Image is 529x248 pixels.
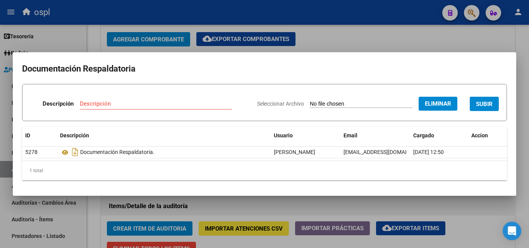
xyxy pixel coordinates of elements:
span: Accion [471,132,488,139]
span: [DATE] 12:50 [413,149,444,155]
span: 5278 [25,149,38,155]
button: SUBIR [470,97,499,111]
span: SUBIR [476,101,493,108]
datatable-header-cell: Descripción [57,127,271,144]
span: Email [344,132,357,139]
button: Eliminar [419,97,457,111]
datatable-header-cell: Usuario [271,127,340,144]
div: 1 total [22,161,507,180]
datatable-header-cell: Accion [468,127,507,144]
datatable-header-cell: ID [22,127,57,144]
p: Descripción [43,99,74,108]
span: Usuario [274,132,293,139]
datatable-header-cell: Cargado [410,127,468,144]
span: Eliminar [425,100,451,107]
span: [EMAIL_ADDRESS][DOMAIN_NAME] [344,149,429,155]
span: Cargado [413,132,434,139]
span: Descripción [60,132,89,139]
span: Seleccionar Archivo [257,101,304,107]
i: Descargar documento [70,146,80,158]
datatable-header-cell: Email [340,127,410,144]
div: Open Intercom Messenger [503,222,521,240]
div: Documentación Respaldatoria. [60,146,268,158]
h2: Documentación Respaldatoria [22,62,507,76]
span: ID [25,132,30,139]
span: [PERSON_NAME] [274,149,315,155]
